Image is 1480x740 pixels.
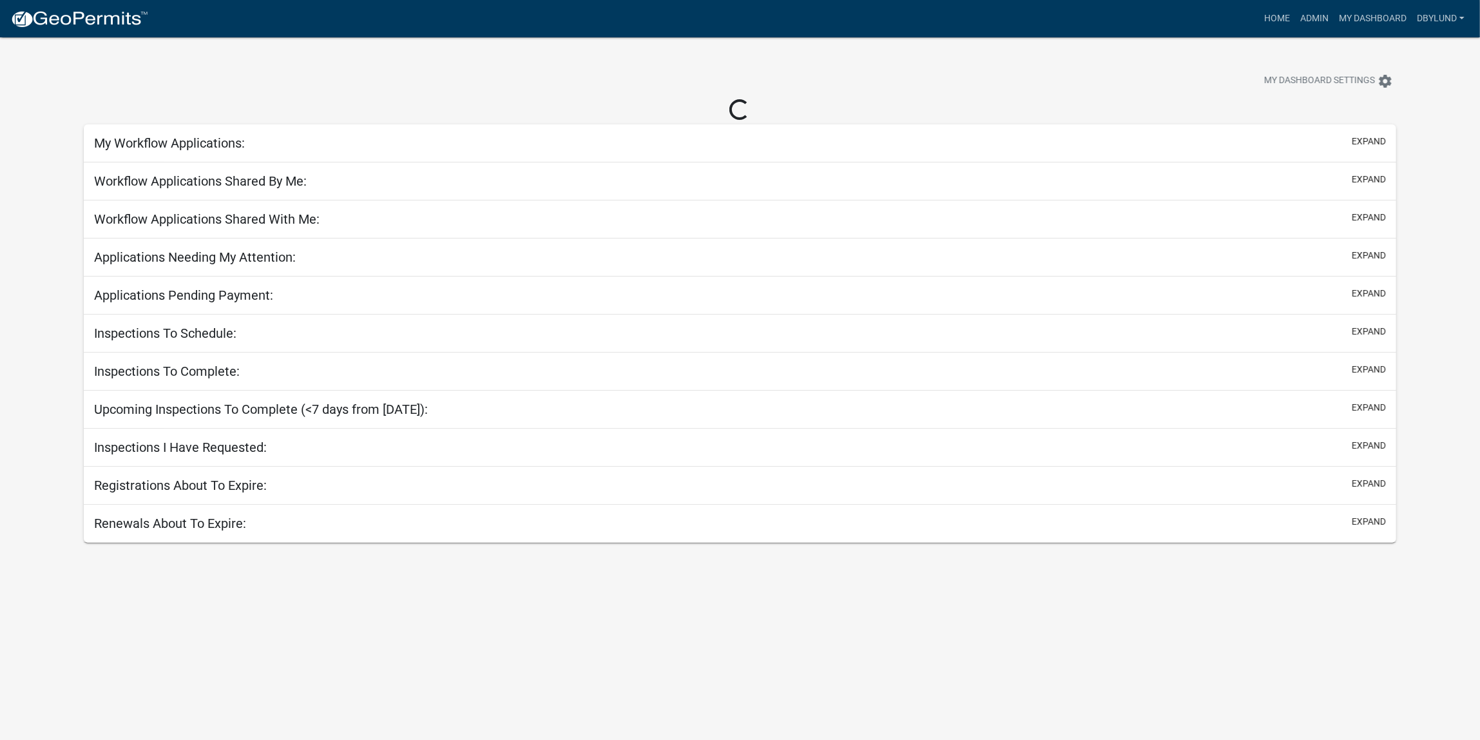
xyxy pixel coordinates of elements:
span: My Dashboard Settings [1264,73,1375,89]
h5: Renewals About To Expire: [94,516,246,531]
button: expand [1352,363,1386,376]
h5: Workflow Applications Shared By Me: [94,173,307,189]
button: My Dashboard Settingssettings [1254,68,1403,93]
a: My Dashboard [1334,6,1412,31]
h5: Inspections To Complete: [94,364,240,379]
button: expand [1352,515,1386,529]
button: expand [1352,287,1386,300]
h5: Applications Pending Payment: [94,287,273,303]
button: expand [1352,325,1386,338]
a: Admin [1295,6,1334,31]
a: Home [1259,6,1295,31]
h5: Inspections I Have Requested: [94,440,267,455]
button: expand [1352,477,1386,491]
button: expand [1352,211,1386,224]
button: expand [1352,249,1386,262]
a: dbylund [1412,6,1470,31]
button: expand [1352,173,1386,186]
h5: Workflow Applications Shared With Me: [94,211,320,227]
button: expand [1352,401,1386,414]
button: expand [1352,135,1386,148]
h5: My Workflow Applications: [94,135,245,151]
h5: Inspections To Schedule: [94,326,236,341]
h5: Applications Needing My Attention: [94,249,296,265]
h5: Registrations About To Expire: [94,478,267,493]
button: expand [1352,439,1386,453]
i: settings [1378,73,1393,89]
h5: Upcoming Inspections To Complete (<7 days from [DATE]): [94,402,428,417]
